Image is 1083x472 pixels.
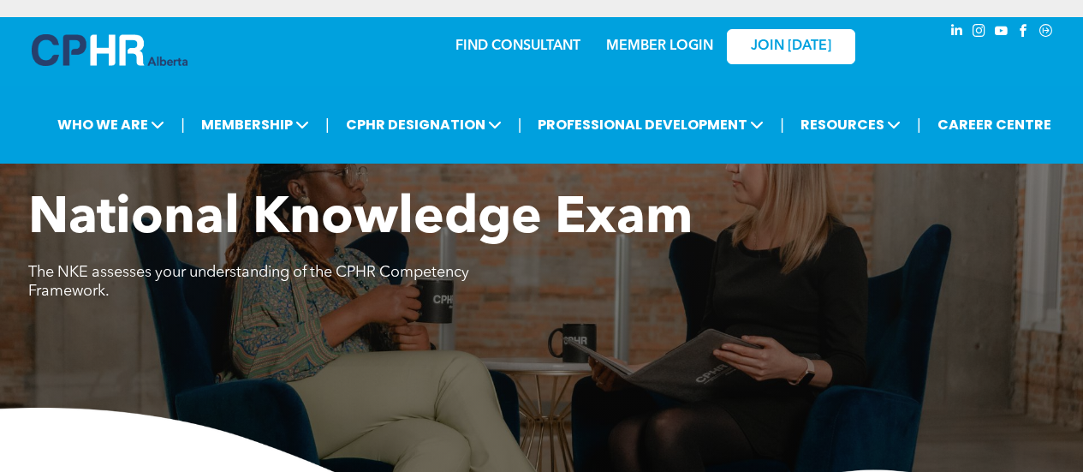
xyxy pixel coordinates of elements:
li: | [325,107,330,142]
a: Social network [1037,21,1056,45]
span: WHO WE ARE [52,109,170,140]
a: CAREER CENTRE [932,109,1056,140]
li: | [780,107,784,142]
a: linkedin [948,21,967,45]
a: MEMBER LOGIN [606,39,713,53]
a: JOIN [DATE] [727,29,855,64]
span: JOIN [DATE] [751,39,831,55]
span: National Knowledge Exam [28,194,693,245]
li: | [917,107,921,142]
li: | [181,107,185,142]
span: PROFESSIONAL DEVELOPMENT [533,109,769,140]
a: facebook [1015,21,1033,45]
a: instagram [970,21,989,45]
li: | [518,107,522,142]
span: The NKE assesses your understanding of the CPHR Competency Framework. [28,265,469,299]
img: A blue and white logo for cp alberta [32,34,187,66]
span: MEMBERSHIP [196,109,314,140]
span: RESOURCES [795,109,906,140]
a: youtube [992,21,1011,45]
span: CPHR DESIGNATION [341,109,507,140]
a: FIND CONSULTANT [455,39,580,53]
